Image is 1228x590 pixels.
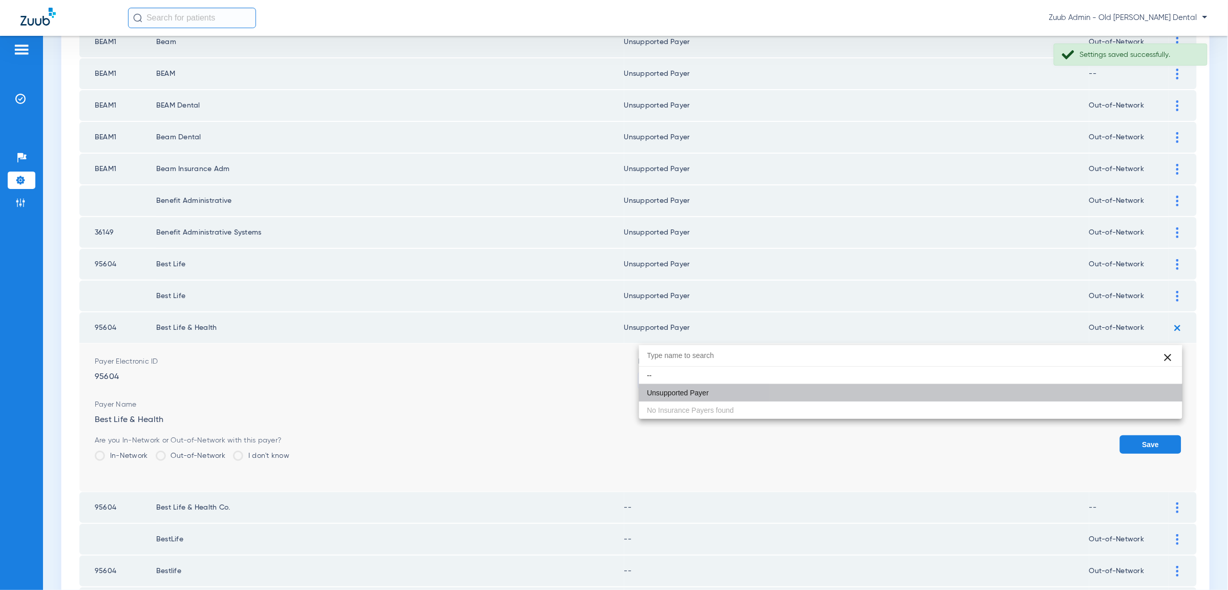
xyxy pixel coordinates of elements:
td: Out-of-Network [1089,122,1169,153]
td: -- [624,524,1089,555]
td: Out-of-Network [1089,281,1169,311]
img: group-vertical.svg [1176,227,1179,238]
div: Best Life & Health [95,399,1181,425]
img: group-vertical.svg [1176,566,1179,577]
td: Out-of-Network [1089,154,1169,184]
img: group-vertical.svg [1176,69,1179,79]
span: Payer Name [95,399,1181,410]
td: Out-of-Network [1089,27,1169,57]
td: Out-of-Network [1089,185,1169,216]
label: I don't know [233,451,289,461]
img: group-vertical.svg [1176,259,1179,270]
td: 95604 [79,556,156,586]
td: Unsupported Payer [624,312,1089,343]
td: BestLife [156,524,624,555]
td: BEAM Dental [156,90,624,121]
td: Unsupported Payer [624,249,1089,280]
input: dropdown search [639,345,1182,366]
img: group-vertical.svg [1176,164,1179,175]
td: Unsupported Payer [624,154,1089,184]
td: Unsupported Payer [624,27,1089,57]
div: Are you In-Network or Out-of-Network with this payer? [95,435,289,446]
td: BEAM1 [79,27,156,57]
td: -- [624,556,1089,586]
td: Unsupported Payer [624,281,1089,311]
img: group-vertical.svg [1176,291,1179,302]
td: BEAM1 [79,90,156,121]
span: Payer Match in Zuub [638,356,1181,367]
div: Settings saved successfully. [1080,50,1198,60]
td: -- [1089,492,1169,523]
td: BEAM1 [79,122,156,153]
td: Out-of-Network [1089,90,1169,121]
td: Best Life & Health Co. [156,492,624,523]
td: -- [1089,58,1169,89]
input: Search for patients [128,8,256,28]
td: BEAM1 [79,154,156,184]
img: group-vertical.svg [1176,132,1179,143]
img: group-vertical.svg [1176,502,1179,513]
td: Out-of-Network [1089,217,1169,248]
td: Benefit Administrative Systems [156,217,624,248]
td: Unsupported Payer [624,90,1089,121]
td: BEAM [156,58,624,89]
td: Beam [156,27,624,57]
button: Clear [1156,345,1180,370]
img: Search Icon [133,13,142,23]
td: Unsupported Payer [624,217,1089,248]
td: Benefit Administrative [156,185,624,216]
div: 95604 [95,356,638,389]
img: group-vertical.svg [1176,37,1179,48]
td: 95604 [79,492,156,523]
td: Unsupported Payer [624,185,1089,216]
td: Out-of-Network [1089,556,1169,586]
button: Save [1120,435,1181,454]
td: Unsupported Payer [624,58,1089,89]
td: -- [624,492,1089,523]
img: group-vertical.svg [1176,534,1179,545]
td: Best Life & Health [156,312,624,343]
app-insurance-payer-mapping-network-stat: Are you In-Network or Out-of-Network with this payer? [95,435,289,469]
td: Beam Insurance Adm [156,154,624,184]
img: plus.svg [1169,320,1186,336]
img: Zuub Logo [20,8,56,26]
span: Payer Electronic ID [95,356,638,367]
img: group-vertical.svg [1176,100,1179,111]
iframe: Chat Widget [1177,541,1228,590]
span: Zuub Admin - Old [PERSON_NAME] Dental [1049,13,1208,23]
img: group-vertical.svg [1176,196,1179,206]
td: Unsupported Payer [624,122,1089,153]
td: Beam Dental [156,122,624,153]
img: hamburger-icon [13,44,30,56]
td: BEAM1 [79,58,156,89]
span: Unsupported Payer [644,376,710,385]
label: Out-of-Network [156,451,226,461]
td: Out-of-Network [1089,524,1169,555]
td: 95604 [79,312,156,343]
td: Best Life [156,249,624,280]
td: 36149 [79,217,156,248]
td: Out-of-Network [1089,312,1169,343]
td: Out-of-Network [1089,249,1169,280]
td: 95604 [79,249,156,280]
td: Bestlife [156,556,624,586]
td: Best Life [156,281,624,311]
label: In-Network [95,451,148,461]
